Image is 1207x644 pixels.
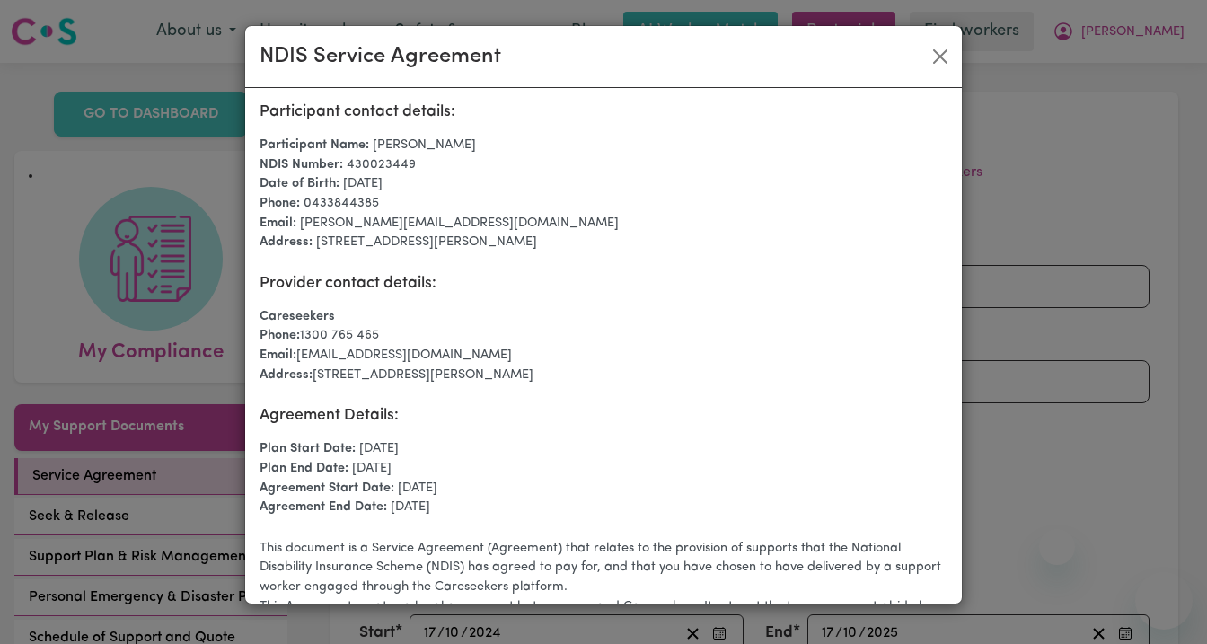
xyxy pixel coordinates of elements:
[1135,572,1193,630] iframe: Button to launch messaging window
[260,177,339,190] strong: Date of Birth:
[260,329,300,342] strong: Phone:
[260,442,356,455] strong: Plan Start Date:
[260,310,335,323] strong: Careseekers
[260,326,947,346] p: 1300 765 465
[260,216,296,230] strong: Email:
[260,406,947,425] h5: Agreement Details:
[260,235,313,249] strong: Address:
[260,233,947,252] p: [STREET_ADDRESS][PERSON_NAME]
[260,539,947,597] p: This document is a Service Agreement (Agreement) that relates to the provision of supports that t...
[1039,529,1075,565] iframe: Close message
[260,597,947,636] p: This Agreement creates a legal agreement between you and Careseekers. It sets out the terms you m...
[260,368,313,382] strong: Address:
[260,462,348,475] strong: Plan End Date:
[260,366,947,385] p: [STREET_ADDRESS][PERSON_NAME]
[260,136,947,155] p: [PERSON_NAME]
[260,274,947,293] h5: Provider contact details:
[260,40,501,73] div: NDIS Service Agreement
[260,158,343,172] strong: NDIS Number:
[260,348,296,362] strong: Email:
[260,197,300,210] strong: Phone:
[260,439,947,459] p: [DATE]
[260,155,947,175] p: 430023449
[926,42,955,71] button: Close
[260,174,947,194] p: [DATE]
[260,500,387,514] strong: Agreement End Date:
[260,481,394,495] strong: Agreement Start Date:
[260,479,947,498] p: [DATE]
[260,194,947,214] p: 0433844385
[260,459,947,479] p: [DATE]
[260,214,947,234] p: [PERSON_NAME][EMAIL_ADDRESS][DOMAIN_NAME]
[260,346,947,366] p: [EMAIL_ADDRESS][DOMAIN_NAME]
[260,102,947,121] h5: Participant contact details:
[260,138,369,152] strong: Participant Name:
[260,498,947,517] p: [DATE]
